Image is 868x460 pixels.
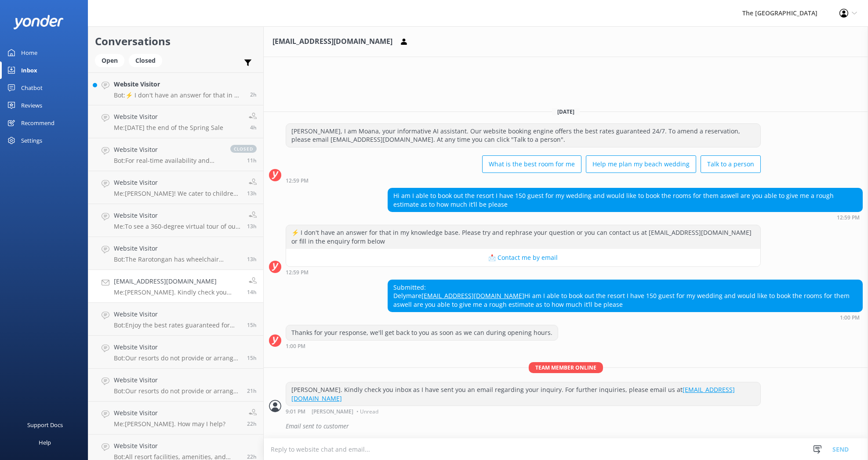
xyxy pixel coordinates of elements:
[114,255,240,263] p: Bot: The Rarotongan has wheelchair accessibility in most areas, but not all rooms are wheelchair ...
[13,15,64,29] img: yonder-white-logo.png
[27,416,63,434] div: Support Docs
[837,215,860,220] strong: 12:59 PM
[840,315,860,320] strong: 1:00 PM
[247,288,257,296] span: Oct 07 2025 11:01pm (UTC -10:00) Pacific/Honolulu
[114,157,222,165] p: Bot: For real-time availability and accommodation bookings, please visit [URL][DOMAIN_NAME].
[286,269,761,275] div: Oct 07 2025 02:59pm (UTC -10:00) Pacific/Honolulu
[388,314,863,320] div: Oct 07 2025 03:00pm (UTC -10:00) Pacific/Honolulu
[21,79,43,97] div: Chatbot
[286,225,760,248] div: ⚡ I don't have an answer for that in my knowledge base. Please try and rephrase your question or ...
[286,344,305,349] strong: 1:00 PM
[247,255,257,263] span: Oct 07 2025 11:25pm (UTC -10:00) Pacific/Honolulu
[114,244,240,253] h4: Website Visitor
[286,178,309,183] strong: 12:59 PM
[247,354,257,362] span: Oct 07 2025 09:29pm (UTC -10:00) Pacific/Honolulu
[114,124,223,132] p: Me: [DATE] the end of the Spring Sale
[88,105,263,138] a: Website VisitorMe:[DATE] the end of the Spring Sale4h
[286,419,863,434] div: Email sent to customer
[114,112,223,122] h4: Website Visitor
[269,419,863,434] div: 2025-10-08T09:05:21.220
[291,385,735,402] a: [EMAIL_ADDRESS][DOMAIN_NAME]
[247,387,257,395] span: Oct 07 2025 03:35pm (UTC -10:00) Pacific/Honolulu
[21,132,42,149] div: Settings
[129,55,167,65] a: Closed
[114,408,225,418] h4: Website Visitor
[388,214,863,220] div: Oct 07 2025 02:59pm (UTC -10:00) Pacific/Honolulu
[95,33,257,50] h2: Conversations
[88,336,263,369] a: Website VisitorBot:Our resorts do not provide or arrange transportation services, including airpo...
[388,280,862,312] div: Submitted: Delymare Hi am I able to book out the resort I have 150 guest for my wedding and would...
[114,190,240,198] p: Me: [PERSON_NAME]! We cater to children aged [DEMOGRAPHIC_DATA] years inclusive. Children under f...
[529,362,603,373] span: Team member online
[21,61,37,79] div: Inbox
[88,171,263,204] a: Website VisitorMe:[PERSON_NAME]! We cater to children aged [DEMOGRAPHIC_DATA] years inclusive. Ch...
[421,291,524,300] a: [EMAIL_ADDRESS][DOMAIN_NAME]
[286,325,558,340] div: Thanks for your response, we'll get back to you as soon as we can during opening hours.
[286,408,761,414] div: Oct 07 2025 11:01pm (UTC -10:00) Pacific/Honolulu
[286,177,761,183] div: Oct 07 2025 02:59pm (UTC -10:00) Pacific/Honolulu
[247,157,257,164] span: Oct 08 2025 01:39am (UTC -10:00) Pacific/Honolulu
[39,434,51,451] div: Help
[250,124,257,131] span: Oct 08 2025 09:09am (UTC -10:00) Pacific/Honolulu
[114,223,240,230] p: Me: To see a 360-degree virtual tour of our rooms, please visit [URL][DOMAIN_NAME]
[247,321,257,329] span: Oct 07 2025 09:40pm (UTC -10:00) Pacific/Honolulu
[88,237,263,270] a: Website VisitorBot:The Rarotongan has wheelchair accessibility in most areas, but not all rooms a...
[482,155,581,173] button: What is the best room for me
[88,303,263,336] a: Website VisitorBot:Enjoy the best rates guaranteed for direct bookings by using Promo Code TRBRL....
[247,420,257,428] span: Oct 07 2025 03:09pm (UTC -10:00) Pacific/Honolulu
[286,343,558,349] div: Oct 07 2025 03:00pm (UTC -10:00) Pacific/Honolulu
[114,79,243,89] h4: Website Visitor
[312,409,353,414] span: [PERSON_NAME]
[247,190,257,197] span: Oct 07 2025 11:29pm (UTC -10:00) Pacific/Honolulu
[114,178,240,187] h4: Website Visitor
[129,54,162,67] div: Closed
[114,309,240,319] h4: Website Visitor
[114,375,240,385] h4: Website Visitor
[114,342,240,352] h4: Website Visitor
[286,382,760,406] div: [PERSON_NAME]. Kindly check you inbox as I have sent you an email regarding your inquiry. For fur...
[356,409,378,414] span: • Unread
[114,277,240,286] h4: [EMAIL_ADDRESS][DOMAIN_NAME]
[552,108,580,115] span: [DATE]
[586,155,696,173] button: Help me plan my beach wedding
[114,288,240,296] p: Me: [PERSON_NAME]. Kindly check you inbox as I have sent you an email regarding your inquiry. For...
[286,270,309,275] strong: 12:59 PM
[95,54,124,67] div: Open
[88,270,263,303] a: [EMAIL_ADDRESS][DOMAIN_NAME]Me:[PERSON_NAME]. Kindly check you inbox as I have sent you an email ...
[272,36,392,47] h3: [EMAIL_ADDRESS][DOMAIN_NAME]
[114,387,240,395] p: Bot: Our resorts do not provide or arrange transportation services, including airport transfers. ...
[114,321,240,329] p: Bot: Enjoy the best rates guaranteed for direct bookings by using Promo Code TRBRL. Book now and ...
[95,55,129,65] a: Open
[114,145,222,155] h4: Website Visitor
[21,44,37,61] div: Home
[21,97,42,114] div: Reviews
[286,124,760,147] div: [PERSON_NAME], I am Moana, your informative AI assistant. Our website booking engine offers the b...
[114,441,240,451] h4: Website Visitor
[88,138,263,171] a: Website VisitorBot:For real-time availability and accommodation bookings, please visit [URL][DOMA...
[88,204,263,237] a: Website VisitorMe:To see a 360-degree virtual tour of our rooms, please visit [URL][DOMAIN_NAME]13h
[114,91,243,99] p: Bot: ⚡ I don't have an answer for that in my knowledge base. Please try and rephrase your questio...
[114,211,240,220] h4: Website Visitor
[114,420,225,428] p: Me: [PERSON_NAME]. How may I help?
[286,409,305,414] strong: 9:01 PM
[88,369,263,402] a: Website VisitorBot:Our resorts do not provide or arrange transportation services, including airpo...
[701,155,761,173] button: Talk to a person
[88,72,263,105] a: Website VisitorBot:⚡ I don't have an answer for that in my knowledge base. Please try and rephras...
[88,402,263,435] a: Website VisitorMe:[PERSON_NAME]. How may I help?22h
[230,145,257,153] span: closed
[247,223,257,230] span: Oct 07 2025 11:28pm (UTC -10:00) Pacific/Honolulu
[388,188,862,212] div: Hi am I able to book out the resort I have 150 guest for my wedding and would like to book the ro...
[114,354,240,362] p: Bot: Our resorts do not provide or arrange transportation services, including airport transfers. ...
[250,91,257,98] span: Oct 08 2025 11:10am (UTC -10:00) Pacific/Honolulu
[21,114,54,132] div: Recommend
[286,249,760,266] button: 📩 Contact me by email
